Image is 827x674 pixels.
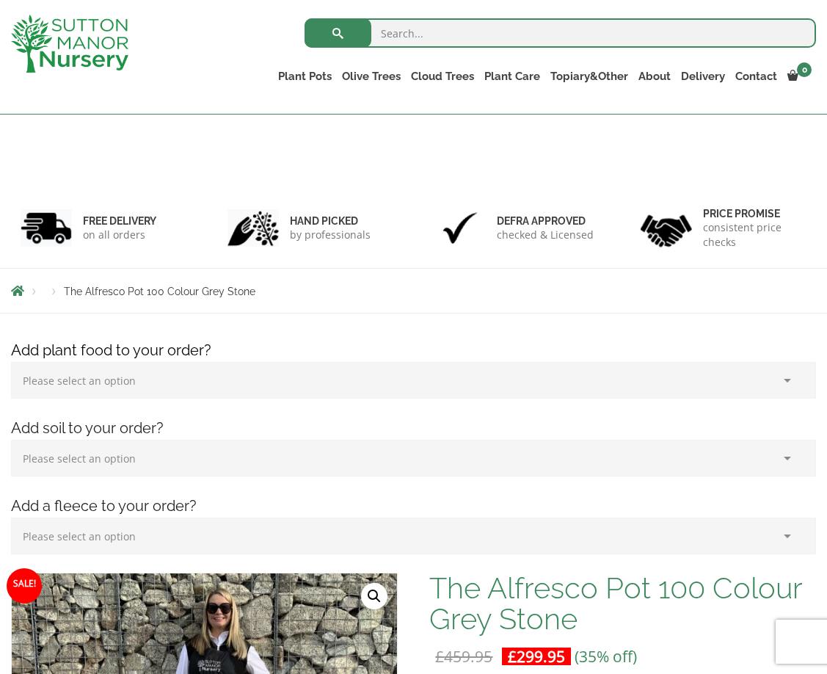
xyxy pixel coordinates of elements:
[290,228,371,242] p: by professionals
[290,214,371,228] h6: hand picked
[479,66,545,87] a: Plant Care
[21,209,72,247] img: 1.jpg
[575,646,637,667] span: (35% off)
[641,206,692,250] img: 4.jpg
[782,66,816,87] a: 0
[633,66,676,87] a: About
[11,285,816,297] nav: Breadcrumbs
[508,646,517,667] span: £
[703,220,806,250] p: consistent price checks
[273,66,337,87] a: Plant Pots
[730,66,782,87] a: Contact
[434,209,486,247] img: 3.jpg
[7,568,42,604] span: Sale!
[545,66,633,87] a: Topiary&Other
[227,209,279,247] img: 2.jpg
[435,646,444,667] span: £
[429,573,816,634] h1: The Alfresco Pot 100 Colour Grey Stone
[497,228,594,242] p: checked & Licensed
[703,207,806,220] h6: Price promise
[361,583,387,609] a: View full-screen image gallery
[435,646,492,667] bdi: 459.95
[797,62,812,77] span: 0
[83,214,156,228] h6: FREE DELIVERY
[676,66,730,87] a: Delivery
[83,228,156,242] p: on all orders
[337,66,406,87] a: Olive Trees
[508,646,565,667] bdi: 299.95
[406,66,479,87] a: Cloud Trees
[64,286,255,297] span: The Alfresco Pot 100 Colour Grey Stone
[11,15,128,73] img: logo
[497,214,594,228] h6: Defra approved
[305,18,816,48] input: Search...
